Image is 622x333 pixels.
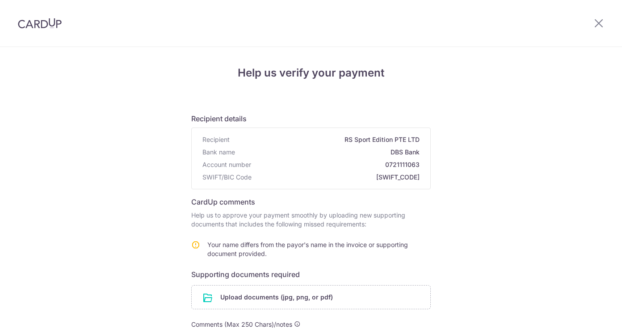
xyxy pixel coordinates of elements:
span: [SWIFT_CODE] [255,173,420,182]
span: SWIFT/BIC Code [202,173,252,182]
h4: Help us verify your payment [191,65,431,81]
span: Comments (Max 250 Chars)/notes [191,320,292,328]
p: Help us to approve your payment smoothly by uploading new supporting documents that includes the ... [191,211,431,229]
span: 0721111063 [255,160,420,169]
span: Account number [202,160,251,169]
img: CardUp [18,18,62,29]
span: Bank name [202,148,235,157]
h6: Supporting documents required [191,269,431,280]
span: RS Sport Edition PTE LTD [233,135,420,144]
span: DBS Bank [239,148,420,157]
h6: Recipient details [191,113,431,124]
span: Recipient [202,135,230,144]
span: Your name differs from the payor's name in the invoice or supporting document provided. [207,241,408,257]
h6: CardUp comments [191,196,431,207]
div: Upload documents (jpg, png, or pdf) [191,285,431,309]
